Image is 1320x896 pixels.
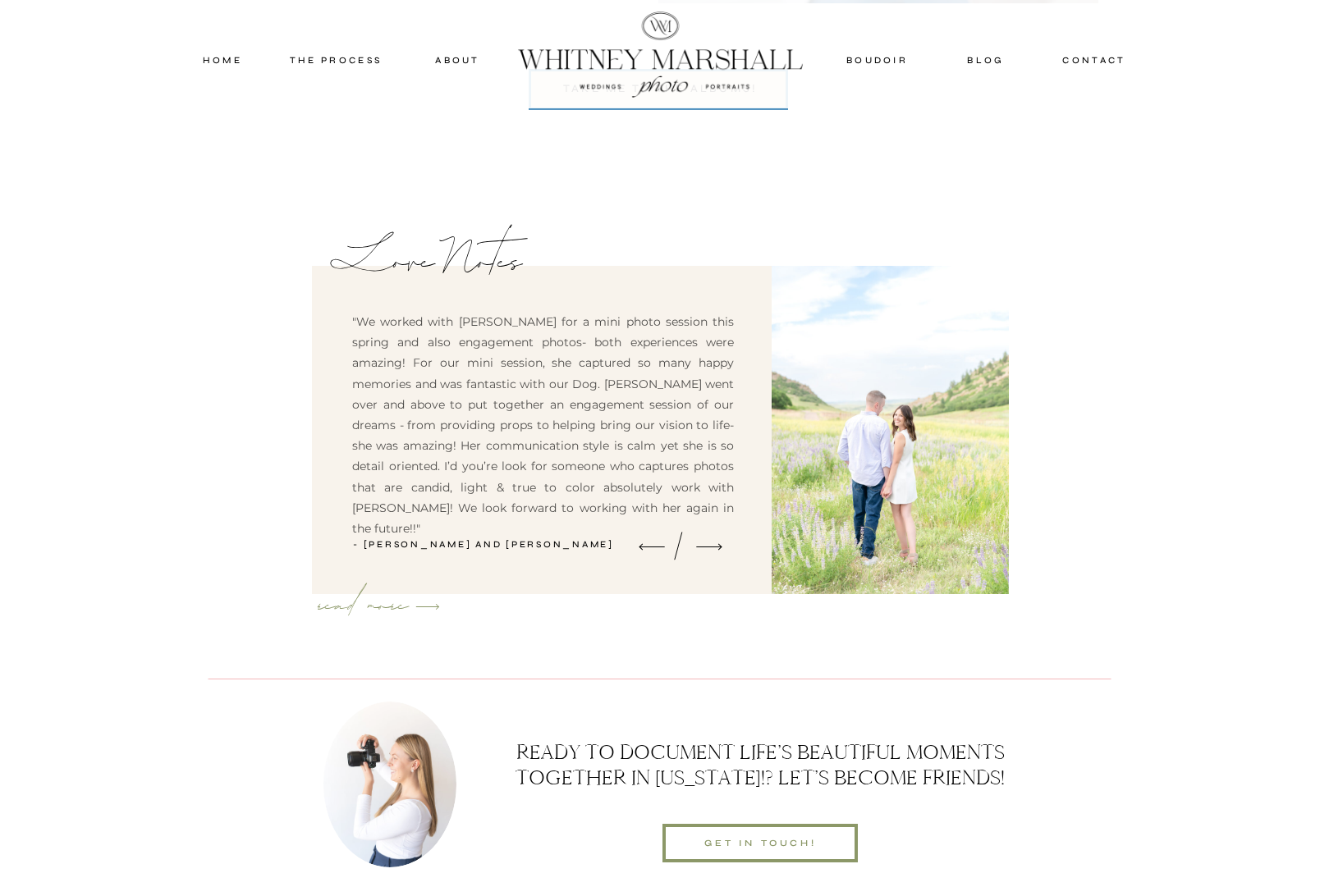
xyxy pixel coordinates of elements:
[332,219,543,276] div: Love Notes
[417,53,498,67] a: about
[353,537,617,551] div: - [PERSON_NAME] and [PERSON_NAME]
[310,596,409,616] a: READ MORE
[508,739,1012,790] p: Ready to document life’s beautiful moments together IN [US_STATE]!? Let’s become friends!
[1056,53,1133,67] a: contact
[187,53,258,67] a: home
[950,53,1022,67] a: blog
[676,835,845,850] a: get in touch!
[844,53,910,67] a: boudoir
[352,312,734,521] p: "We worked with [PERSON_NAME] for a mini photo session this spring and also engagement photos- bo...
[286,53,385,67] a: THE PROCESS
